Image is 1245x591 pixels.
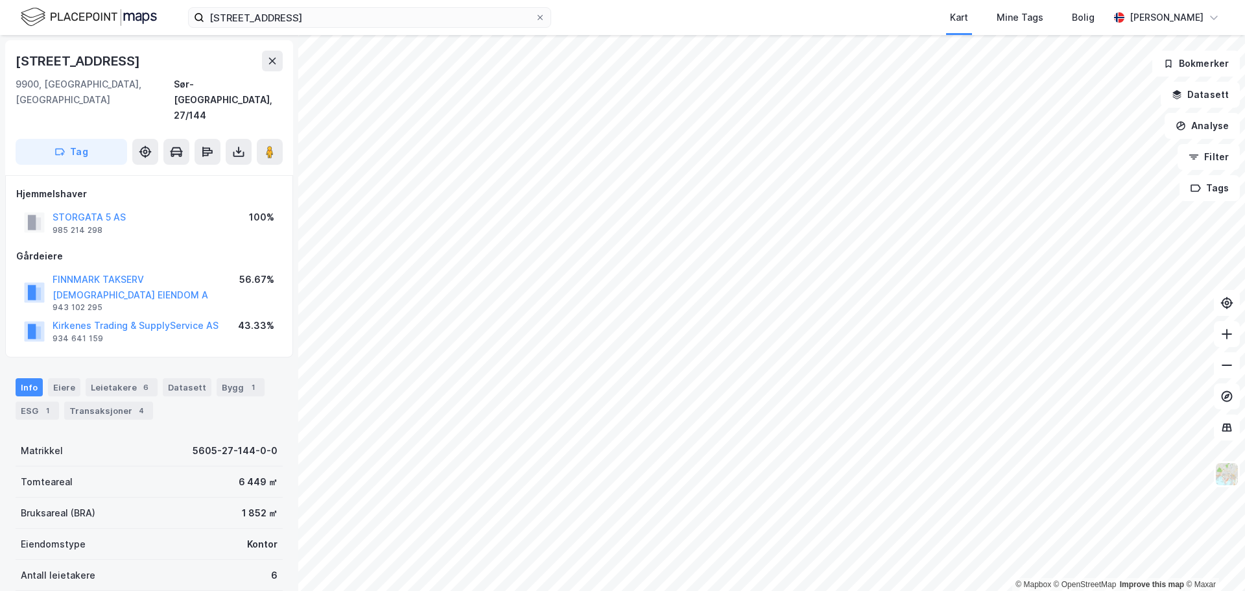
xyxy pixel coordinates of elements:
[1180,529,1245,591] div: Kontrollprogram for chat
[1015,580,1051,589] a: Mapbox
[139,381,152,394] div: 6
[1165,113,1240,139] button: Analyse
[135,404,148,417] div: 4
[1215,462,1239,487] img: Z
[1178,144,1240,170] button: Filter
[16,186,282,202] div: Hjemmelshaver
[246,381,259,394] div: 1
[239,474,278,490] div: 6 449 ㎡
[86,378,158,396] div: Leietakere
[16,51,143,71] div: [STREET_ADDRESS]
[1161,82,1240,108] button: Datasett
[174,77,283,123] div: Sør-[GEOGRAPHIC_DATA], 27/144
[53,333,103,344] div: 934 641 159
[16,248,282,264] div: Gårdeiere
[997,10,1043,25] div: Mine Tags
[1072,10,1095,25] div: Bolig
[21,505,95,521] div: Bruksareal (BRA)
[1180,529,1245,591] iframe: Chat Widget
[163,378,211,396] div: Datasett
[48,378,80,396] div: Eiere
[21,474,73,490] div: Tomteareal
[64,402,153,420] div: Transaksjoner
[1180,175,1240,201] button: Tags
[16,378,43,396] div: Info
[950,10,968,25] div: Kart
[21,568,95,583] div: Antall leietakere
[41,404,54,417] div: 1
[238,318,274,333] div: 43.33%
[242,505,278,521] div: 1 852 ㎡
[16,402,59,420] div: ESG
[1054,580,1117,589] a: OpenStreetMap
[16,77,174,123] div: 9900, [GEOGRAPHIC_DATA], [GEOGRAPHIC_DATA]
[53,225,102,235] div: 985 214 298
[247,537,278,552] div: Kontor
[21,537,86,552] div: Eiendomstype
[21,6,157,29] img: logo.f888ab2527a4732fd821a326f86c7f29.svg
[1130,10,1203,25] div: [PERSON_NAME]
[239,272,274,287] div: 56.67%
[249,210,274,225] div: 100%
[193,443,278,459] div: 5605-27-144-0-0
[217,378,265,396] div: Bygg
[53,302,102,313] div: 943 102 295
[16,139,127,165] button: Tag
[271,568,278,583] div: 6
[21,443,63,459] div: Matrikkel
[1120,580,1184,589] a: Improve this map
[1152,51,1240,77] button: Bokmerker
[204,8,535,27] input: Søk på adresse, matrikkel, gårdeiere, leietakere eller personer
